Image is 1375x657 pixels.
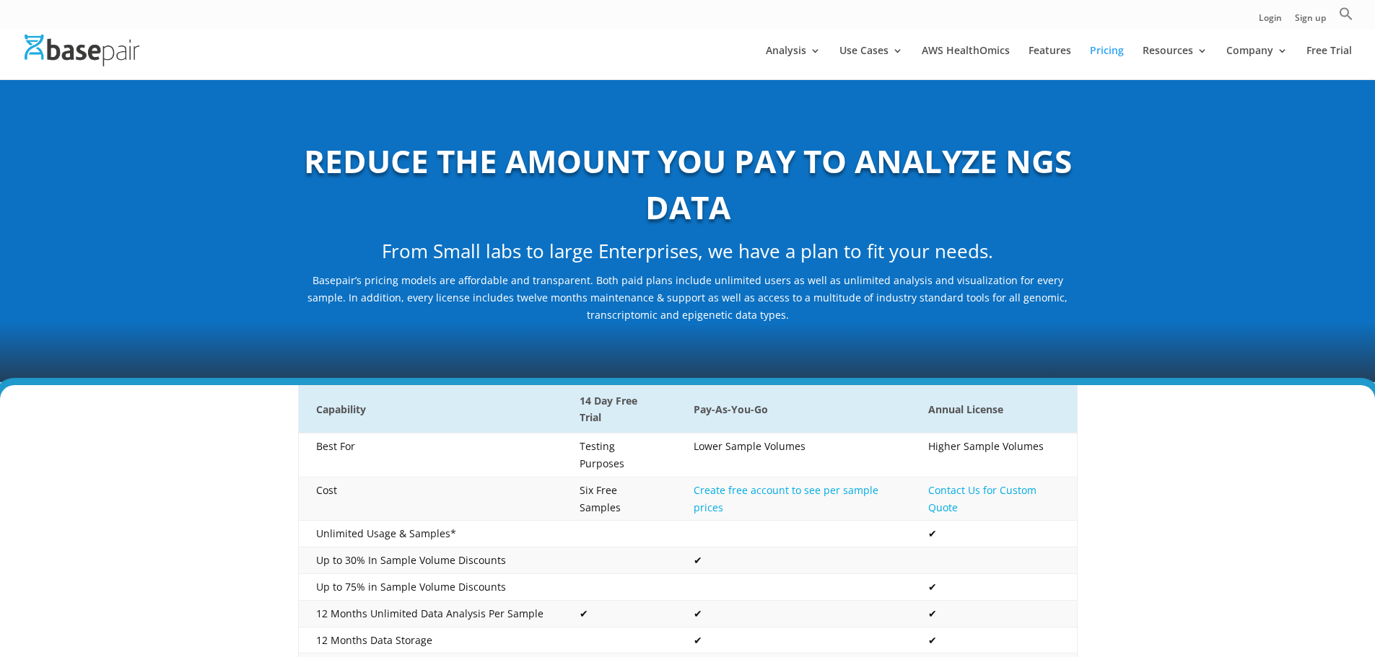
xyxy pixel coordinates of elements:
[298,521,562,547] td: Unlimited Usage & Samples*
[562,433,676,477] td: Testing Purposes
[911,600,1077,627] td: ✔
[839,45,903,79] a: Use Cases
[676,385,911,433] th: Pay-As-You-Go
[298,385,562,433] th: Capability
[1143,45,1208,79] a: Resources
[1339,6,1353,29] a: Search Icon Link
[911,627,1077,653] td: ✔
[676,547,911,574] td: ✔
[676,433,911,477] td: Lower Sample Volumes
[1339,6,1353,21] svg: Search
[1029,45,1071,79] a: Features
[922,45,1010,79] a: AWS HealthOmics
[562,477,676,521] td: Six Free Samples
[298,574,562,601] td: Up to 75% in Sample Volume Discounts
[1306,45,1352,79] a: Free Trial
[307,273,1068,322] span: Basepair’s pricing models are affordable and transparent. Both paid plans include unlimited users...
[1259,14,1282,29] a: Login
[1295,14,1326,29] a: Sign up
[1090,45,1124,79] a: Pricing
[676,627,911,653] td: ✔
[911,521,1077,547] td: ✔
[298,477,562,521] td: Cost
[298,433,562,477] td: Best For
[562,385,676,433] th: 14 Day Free Trial
[298,238,1078,273] h2: From Small labs to large Enterprises, we have a plan to fit your needs.
[1226,45,1288,79] a: Company
[676,600,911,627] td: ✔
[298,600,562,627] td: 12 Months Unlimited Data Analysis Per Sample
[911,574,1077,601] td: ✔
[911,385,1077,433] th: Annual License
[766,45,821,79] a: Analysis
[304,139,1072,229] b: REDUCE THE AMOUNT YOU PAY TO ANALYZE NGS DATA
[298,547,562,574] td: Up to 30% In Sample Volume Discounts
[298,627,562,653] td: 12 Months Data Storage
[928,483,1036,514] a: Contact Us for Custom Quote
[562,600,676,627] td: ✔
[694,483,878,514] a: Create free account to see per sample prices
[25,35,139,66] img: Basepair
[911,433,1077,477] td: Higher Sample Volumes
